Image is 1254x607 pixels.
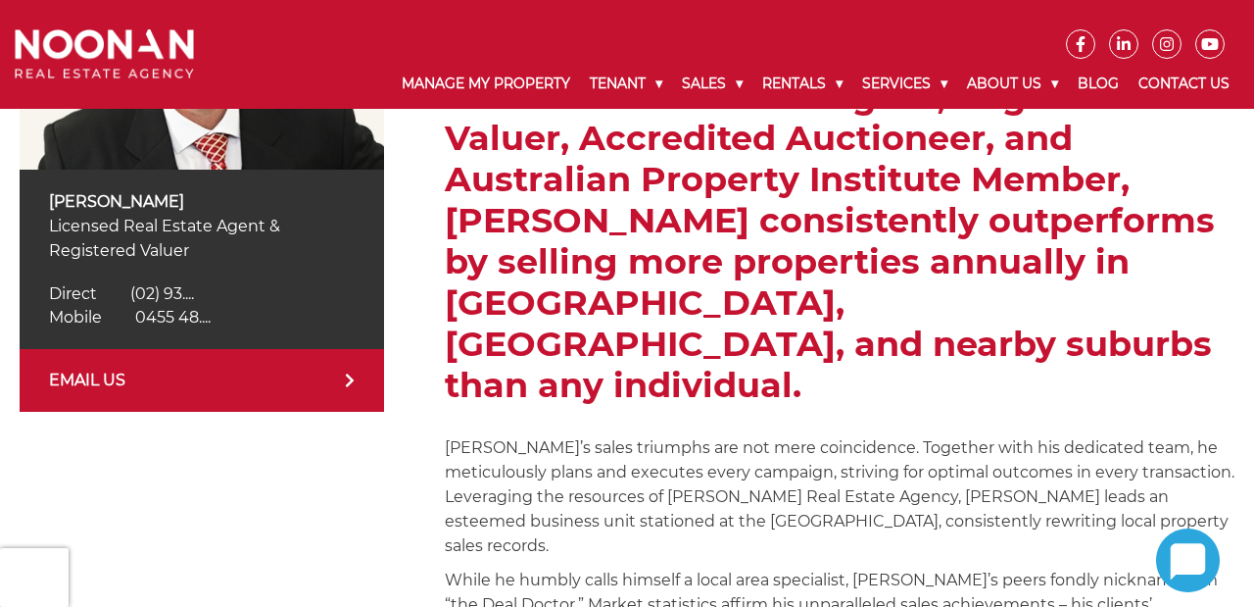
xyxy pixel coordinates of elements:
a: EMAIL US [20,349,384,412]
p: [PERSON_NAME] [49,189,355,214]
p: Licensed Real Estate Agent & Registered Valuer [49,214,355,263]
span: Direct [49,284,97,303]
a: Contact Us [1129,59,1239,109]
span: Mobile [49,308,102,327]
a: Click to reveal phone number [49,284,194,303]
span: 0455 48.... [135,308,211,327]
p: [PERSON_NAME]’s sales triumphs are not mere coincidence. Together with his dedicated team, he met... [445,435,1234,558]
a: Tenant [580,59,672,109]
a: About Us [957,59,1068,109]
span: (02) 93.... [130,284,194,303]
a: Rentals [752,59,852,109]
a: Manage My Property [392,59,580,109]
a: Services [852,59,957,109]
img: Noonan Real Estate Agency [15,29,194,79]
a: Sales [672,59,752,109]
a: Click to reveal phone number [49,308,211,327]
a: Blog [1068,59,1129,109]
